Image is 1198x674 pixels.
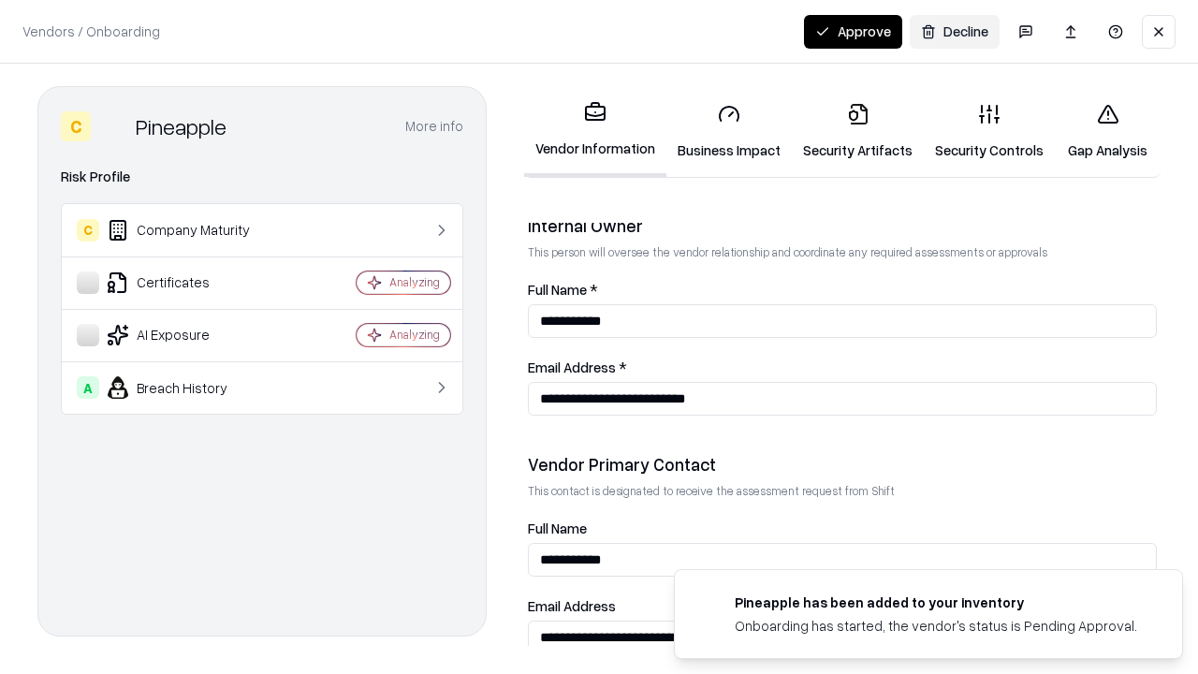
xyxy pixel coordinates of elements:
[405,110,463,143] button: More info
[77,271,300,294] div: Certificates
[61,111,91,141] div: C
[77,376,300,399] div: Breach History
[697,593,720,615] img: pineappleenergy.com
[389,274,440,290] div: Analyzing
[804,15,902,49] button: Approve
[77,219,300,242] div: Company Maturity
[61,166,463,188] div: Risk Profile
[1055,88,1161,175] a: Gap Analysis
[735,593,1137,612] div: Pineapple has been added to your inventory
[528,483,1157,499] p: This contact is designated to receive the assessment request from Shift
[77,219,99,242] div: C
[528,214,1157,237] div: Internal Owner
[528,453,1157,476] div: Vendor Primary Contact
[528,283,1157,297] label: Full Name *
[924,88,1055,175] a: Security Controls
[528,244,1157,260] p: This person will oversee the vendor relationship and coordinate any required assessments or appro...
[792,88,924,175] a: Security Artifacts
[528,360,1157,374] label: Email Address *
[77,324,300,346] div: AI Exposure
[136,111,226,141] div: Pineapple
[77,376,99,399] div: A
[735,616,1137,636] div: Onboarding has started, the vendor's status is Pending Approval.
[22,22,160,41] p: Vendors / Onboarding
[524,86,666,177] a: Vendor Information
[98,111,128,141] img: Pineapple
[910,15,1000,49] button: Decline
[528,521,1157,535] label: Full Name
[389,327,440,343] div: Analyzing
[528,599,1157,613] label: Email Address
[666,88,792,175] a: Business Impact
